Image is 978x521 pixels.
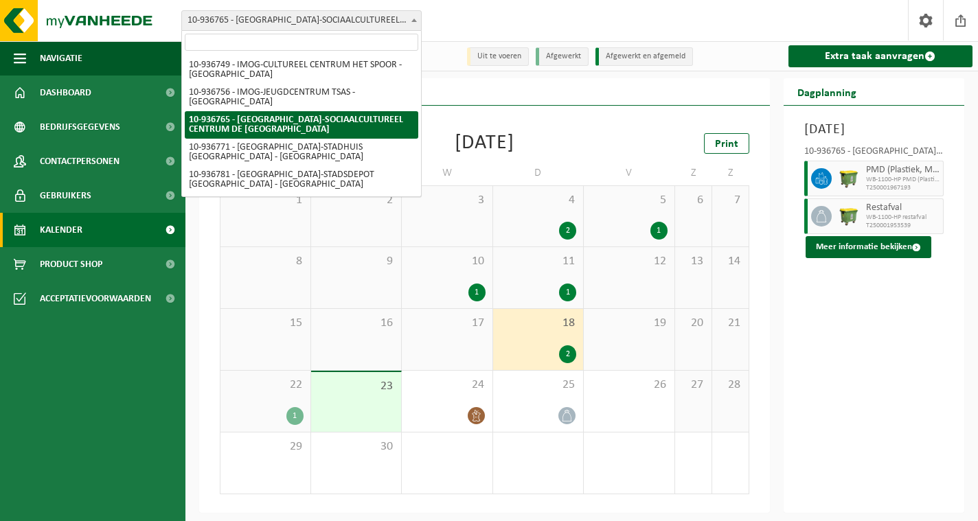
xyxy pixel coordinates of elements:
[866,202,940,213] span: Restafval
[318,193,395,208] span: 2
[40,247,102,281] span: Product Shop
[409,254,486,269] span: 10
[719,378,742,393] span: 28
[804,147,944,161] div: 10-936765 - [GEOGRAPHIC_DATA]-SOCIAALCULTUREEL CENTRUM DE [GEOGRAPHIC_DATA]
[318,254,395,269] span: 9
[185,166,418,194] li: 10-936781 - [GEOGRAPHIC_DATA]-STADSDEPOT [GEOGRAPHIC_DATA] - [GEOGRAPHIC_DATA]
[784,78,870,105] h2: Dagplanning
[536,47,589,66] li: Afgewerkt
[318,379,395,394] span: 23
[318,439,395,454] span: 30
[584,161,675,185] td: V
[682,378,705,393] span: 27
[409,193,486,208] span: 3
[318,316,395,331] span: 16
[227,316,304,331] span: 15
[804,119,944,140] h3: [DATE]
[40,41,82,76] span: Navigatie
[682,193,705,208] span: 6
[409,378,486,393] span: 24
[839,168,859,189] img: WB-1100-HPE-GN-50
[40,281,151,316] span: Acceptatievoorwaarden
[559,283,576,301] div: 1
[40,76,91,110] span: Dashboard
[866,184,940,192] span: T250001967193
[455,133,514,154] div: [DATE]
[715,139,738,150] span: Print
[559,222,576,240] div: 2
[500,193,577,208] span: 4
[675,161,712,185] td: Z
[719,254,742,269] span: 14
[182,11,421,30] span: 10-936765 - IMOG-SOCIAALCULTUREEL CENTRUM DE ZUIDERKOUTER - HARELBEKE
[227,439,304,454] span: 29
[185,84,418,111] li: 10-936756 - IMOG-JEUGDCENTRUM TSAS - [GEOGRAPHIC_DATA]
[866,165,940,176] span: PMD (Plastiek, Metaal, Drankkartons) (bedrijven)
[866,213,940,222] span: WB-1100-HP restafval
[704,133,749,154] a: Print
[591,378,668,393] span: 26
[227,378,304,393] span: 22
[227,193,304,208] span: 1
[788,45,973,67] a: Extra taak aanvragen
[467,47,529,66] li: Uit te voeren
[719,316,742,331] span: 21
[409,316,486,331] span: 17
[40,110,120,144] span: Bedrijfsgegevens
[866,176,940,184] span: WB-1100-HP PMD (Plastiek, Metaal, Drankkartons) (bedrijven)
[500,378,577,393] span: 25
[181,10,422,31] span: 10-936765 - IMOG-SOCIAALCULTUREEL CENTRUM DE ZUIDERKOUTER - HARELBEKE
[286,407,304,425] div: 1
[595,47,693,66] li: Afgewerkt en afgemeld
[806,236,931,258] button: Meer informatie bekijken
[559,345,576,363] div: 2
[493,161,584,185] td: D
[185,139,418,166] li: 10-936771 - [GEOGRAPHIC_DATA]-STADHUIS [GEOGRAPHIC_DATA] - [GEOGRAPHIC_DATA]
[185,56,418,84] li: 10-936749 - IMOG-CULTUREEL CENTRUM HET SPOOR - [GEOGRAPHIC_DATA]
[500,316,577,331] span: 18
[682,254,705,269] span: 13
[40,144,120,178] span: Contactpersonen
[712,161,749,185] td: Z
[500,254,577,269] span: 11
[468,283,486,301] div: 1
[682,316,705,331] span: 20
[40,178,91,213] span: Gebruikers
[591,193,668,208] span: 5
[591,316,668,331] span: 19
[40,213,82,247] span: Kalender
[591,254,668,269] span: 12
[719,193,742,208] span: 7
[402,161,493,185] td: W
[839,206,859,227] img: WB-1100-HPE-GN-50
[185,111,418,139] li: 10-936765 - [GEOGRAPHIC_DATA]-SOCIAALCULTUREEL CENTRUM DE [GEOGRAPHIC_DATA]
[650,222,668,240] div: 1
[227,254,304,269] span: 8
[866,222,940,230] span: T250001953539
